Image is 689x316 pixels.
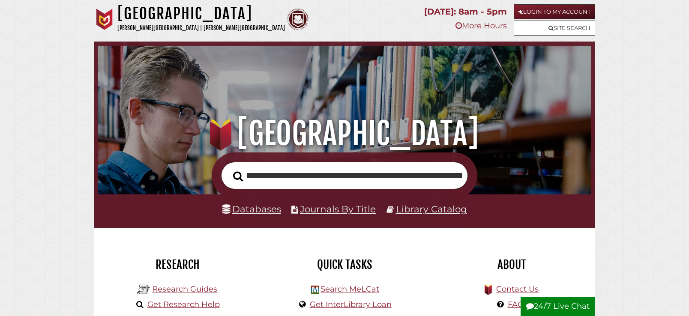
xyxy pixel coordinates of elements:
a: Databases [222,203,281,215]
i: Search [233,171,243,182]
a: Get Research Help [147,300,220,309]
p: [DATE]: 8am - 5pm [424,4,507,19]
a: More Hours [455,21,507,30]
button: Search [229,169,247,184]
a: Login to My Account [514,4,595,19]
h2: About [434,257,589,272]
a: Research Guides [152,284,217,294]
img: Hekman Library Logo [311,286,319,294]
a: Search MeLCat [321,284,379,294]
img: Calvin University [94,9,115,30]
img: Calvin Theological Seminary [287,9,309,30]
a: Contact Us [496,284,539,294]
a: FAQs [508,300,528,309]
h1: [GEOGRAPHIC_DATA] [117,4,285,23]
a: Journals By Title [300,203,376,215]
h2: Research [100,257,255,272]
h2: Quick Tasks [267,257,422,272]
img: Hekman Library Logo [137,283,150,296]
a: Site Search [514,21,595,36]
a: Get InterLibrary Loan [310,300,392,309]
h1: [GEOGRAPHIC_DATA] [108,115,581,152]
p: [PERSON_NAME][GEOGRAPHIC_DATA] | [PERSON_NAME][GEOGRAPHIC_DATA] [117,23,285,33]
a: Library Catalog [396,203,467,215]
